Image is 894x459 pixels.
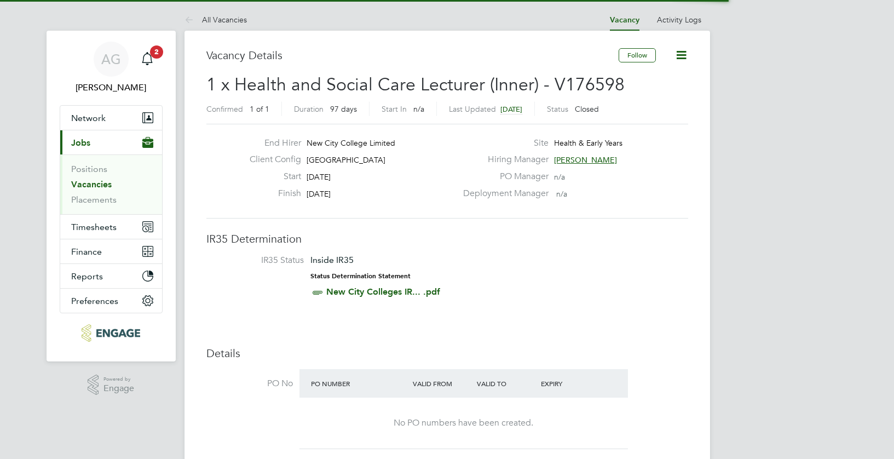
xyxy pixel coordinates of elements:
[547,104,568,114] label: Status
[657,15,701,25] a: Activity Logs
[206,346,688,360] h3: Details
[206,104,243,114] label: Confirmed
[410,374,474,393] div: Valid From
[60,81,163,94] span: Ajay Gandhi
[71,194,117,205] a: Placements
[71,179,112,190] a: Vacancies
[60,215,162,239] button: Timesheets
[184,15,247,25] a: All Vacancies
[457,171,549,182] label: PO Manager
[307,155,385,165] span: [GEOGRAPHIC_DATA]
[556,189,567,199] span: n/a
[241,137,301,149] label: End Hirer
[101,52,121,66] span: AG
[308,374,411,393] div: PO Number
[206,378,293,389] label: PO No
[326,286,440,297] a: New City Colleges IR... .pdf
[330,104,357,114] span: 97 days
[307,189,331,199] span: [DATE]
[382,104,407,114] label: Start In
[449,104,496,114] label: Last Updated
[206,232,688,246] h3: IR35 Determination
[538,374,602,393] div: Expiry
[250,104,269,114] span: 1 of 1
[60,264,162,288] button: Reports
[575,104,599,114] span: Closed
[310,272,411,280] strong: Status Determination Statement
[554,155,617,165] span: [PERSON_NAME]
[500,105,522,114] span: [DATE]
[310,417,617,429] div: No PO numbers have been created.
[241,188,301,199] label: Finish
[457,137,549,149] label: Site
[88,375,134,395] a: Powered byEngage
[103,384,134,393] span: Engage
[71,164,107,174] a: Positions
[71,246,102,257] span: Finance
[619,48,656,62] button: Follow
[413,104,424,114] span: n/a
[47,31,176,362] nav: Main navigation
[294,104,324,114] label: Duration
[474,374,538,393] div: Valid To
[457,154,549,165] label: Hiring Manager
[82,324,140,342] img: carbonrecruitment-logo-retina.png
[60,239,162,263] button: Finance
[60,42,163,94] a: AG[PERSON_NAME]
[150,45,163,59] span: 2
[71,113,106,123] span: Network
[554,172,565,182] span: n/a
[71,296,118,306] span: Preferences
[307,138,395,148] span: New City College Limited
[241,154,301,165] label: Client Config
[610,15,639,25] a: Vacancy
[554,138,622,148] span: Health & Early Years
[71,222,117,232] span: Timesheets
[71,137,90,148] span: Jobs
[136,42,158,77] a: 2
[217,255,304,266] label: IR35 Status
[60,289,162,313] button: Preferences
[206,74,625,95] span: 1 x Health and Social Care Lecturer (Inner) - V176598
[206,48,619,62] h3: Vacancy Details
[307,172,331,182] span: [DATE]
[241,171,301,182] label: Start
[310,255,354,265] span: Inside IR35
[71,271,103,282] span: Reports
[103,375,134,384] span: Powered by
[60,130,162,154] button: Jobs
[457,188,549,199] label: Deployment Manager
[60,324,163,342] a: Go to home page
[60,106,162,130] button: Network
[60,154,162,214] div: Jobs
